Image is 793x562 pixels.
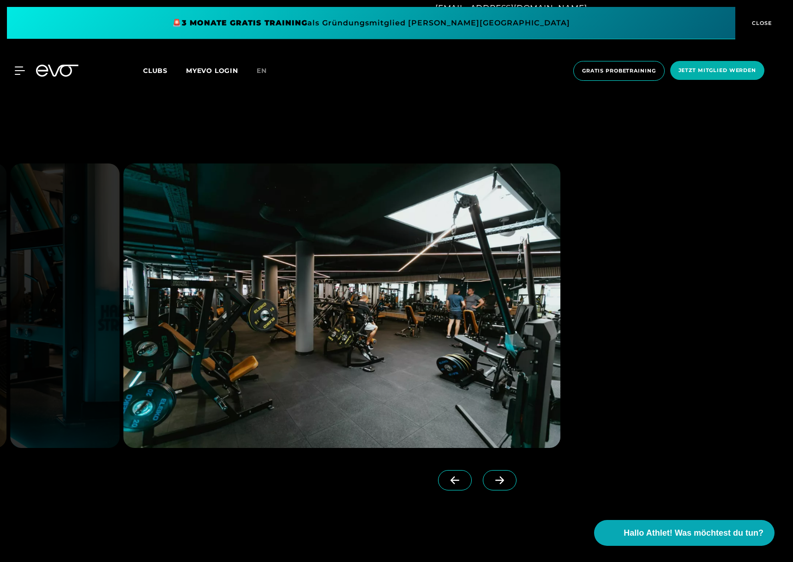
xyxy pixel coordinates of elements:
button: CLOSE [735,7,786,39]
a: en [257,66,278,76]
span: en [257,66,267,75]
a: MYEVO LOGIN [186,66,238,75]
span: Gratis Probetraining [582,67,656,75]
span: CLOSE [750,19,772,27]
span: Clubs [143,66,168,75]
a: Jetzt Mitglied werden [667,61,767,81]
button: Hallo Athlet! Was möchtest du tun? [594,520,775,546]
a: Clubs [143,66,186,75]
img: evofitness [10,163,120,448]
span: Jetzt Mitglied werden [679,66,756,74]
img: evofitness [123,163,560,448]
a: Gratis Probetraining [571,61,667,81]
span: Hallo Athlet! Was möchtest du tun? [624,527,763,539]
